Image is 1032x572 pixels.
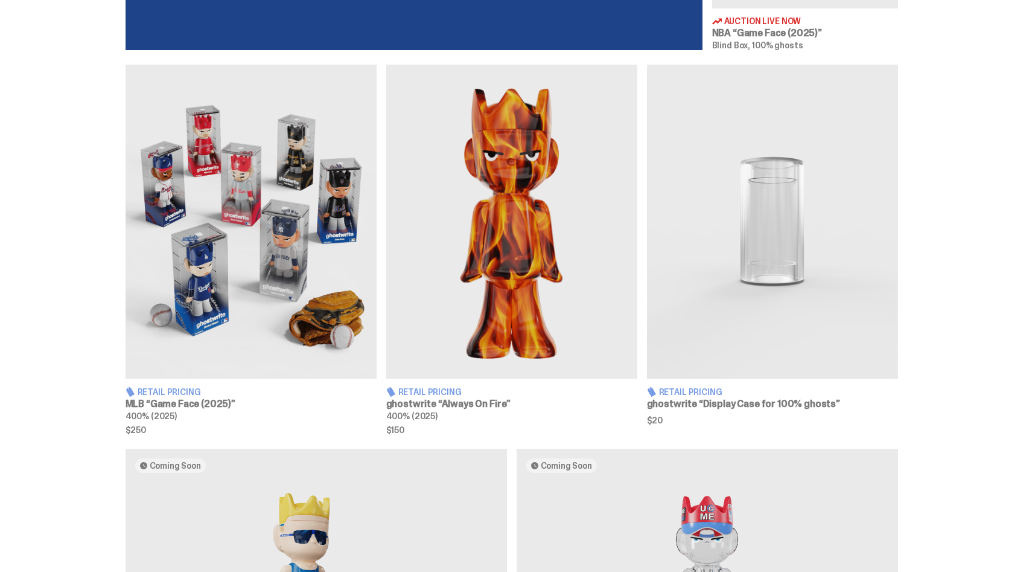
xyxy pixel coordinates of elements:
[541,461,592,471] span: Coming Soon
[659,388,722,396] span: Retail Pricing
[386,426,637,434] span: $150
[712,28,898,38] h3: NBA “Game Face (2025)”
[386,65,637,379] img: Always On Fire
[126,399,377,409] h3: MLB “Game Face (2025)”
[647,399,898,409] h3: ghostwrite “Display Case for 100% ghosts”
[150,461,201,471] span: Coming Soon
[138,388,201,396] span: Retail Pricing
[126,426,377,434] span: $250
[752,40,803,51] span: 100% ghosts
[647,65,898,379] img: Display Case for 100% ghosts
[386,399,637,409] h3: ghostwrite “Always On Fire”
[712,40,751,51] span: Blind Box,
[647,416,898,425] span: $20
[398,388,462,396] span: Retail Pricing
[386,65,637,434] a: Always On Fire Retail Pricing
[126,65,377,379] img: Game Face (2025)
[126,65,377,434] a: Game Face (2025) Retail Pricing
[386,411,438,422] span: 400% (2025)
[647,65,898,434] a: Display Case for 100% ghosts Retail Pricing
[126,411,177,422] span: 400% (2025)
[724,17,801,25] span: Auction Live Now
